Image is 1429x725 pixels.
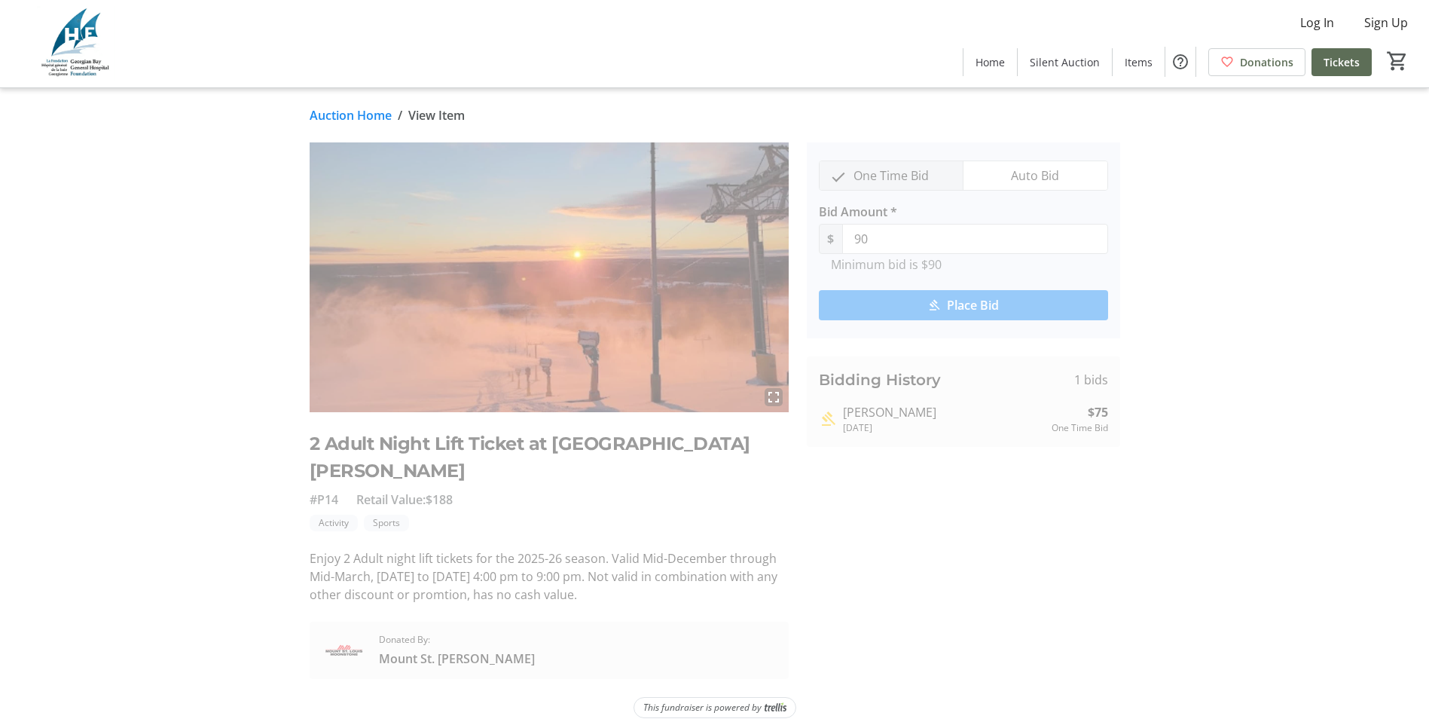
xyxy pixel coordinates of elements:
[379,650,535,668] span: Mount St. [PERSON_NAME]
[1364,14,1408,32] span: Sign Up
[408,106,465,124] span: View Item
[356,491,453,509] span: Retail Value: $188
[398,106,402,124] span: /
[9,6,143,81] img: Georgian Bay General Hospital Foundation's Logo
[1384,47,1411,75] button: Cart
[844,161,938,190] span: One Time Bid
[819,369,941,391] h3: Bidding History
[819,410,837,428] mat-icon: Highest bid
[1311,48,1372,76] a: Tickets
[1088,403,1108,421] strong: $75
[963,48,1017,76] a: Home
[831,257,942,272] tr-hint: Minimum bid is $90
[364,515,409,531] tr-label-badge: Sports
[1165,47,1195,77] button: Help
[765,702,786,713] img: Trellis Logo
[976,54,1005,70] span: Home
[1288,11,1346,35] button: Log In
[947,296,999,314] span: Place Bid
[819,290,1108,320] button: Place Bid
[1002,161,1068,190] span: Auto Bid
[1324,54,1360,70] span: Tickets
[765,388,783,406] mat-icon: fullscreen
[843,403,1046,421] div: [PERSON_NAME]
[1018,48,1112,76] a: Silent Auction
[819,203,897,221] label: Bid Amount *
[643,701,762,714] span: This fundraiser is powered by
[310,142,789,412] img: Image
[310,430,789,485] h2: 2 Adult Night Lift Ticket at [GEOGRAPHIC_DATA][PERSON_NAME]
[1352,11,1420,35] button: Sign Up
[310,549,789,604] p: Enjoy 2 Adult night lift tickets for the 2025-26 season. Valid Mid-December through Mid-March, [D...
[1113,48,1165,76] a: Items
[1030,54,1100,70] span: Silent Auction
[322,628,367,673] img: Mount St. Louis Moonstone
[1240,54,1293,70] span: Donations
[310,515,358,531] tr-label-badge: Activity
[1300,14,1334,32] span: Log In
[1074,371,1108,389] span: 1 bids
[819,224,843,254] span: $
[310,106,392,124] a: Auction Home
[1125,54,1153,70] span: Items
[843,421,1046,435] div: [DATE]
[1052,421,1108,435] div: One Time Bid
[1208,48,1305,76] a: Donations
[310,491,338,509] span: #P14
[379,633,535,647] span: Donated By:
